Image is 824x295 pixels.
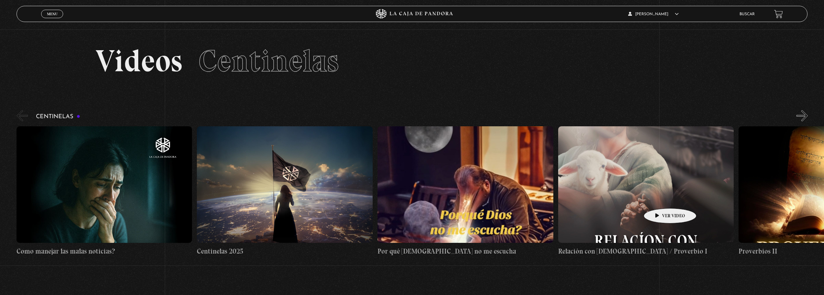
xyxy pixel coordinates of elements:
a: Buscar [739,12,755,16]
h4: Como manejar las malas noticias? [17,246,192,256]
a: Centinelas 2025 [197,126,373,256]
span: Centinelas [198,42,339,79]
button: Next [796,110,808,121]
h4: Centinelas 2025 [197,246,373,256]
a: Por qué [DEMOGRAPHIC_DATA] no me escucha [378,126,553,256]
span: Cerrar [45,17,60,22]
span: Menu [47,12,58,16]
a: Como manejar las malas noticias? [17,126,192,256]
a: Relación con [DEMOGRAPHIC_DATA] / Proverbio I [558,126,734,256]
h2: Videos [96,46,728,76]
button: Previous [17,110,28,121]
span: [PERSON_NAME] [628,12,679,16]
h4: Relación con [DEMOGRAPHIC_DATA] / Proverbio I [558,246,734,256]
h3: Centinelas [36,114,80,120]
a: View your shopping cart [774,10,783,18]
h4: Por qué [DEMOGRAPHIC_DATA] no me escucha [378,246,553,256]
